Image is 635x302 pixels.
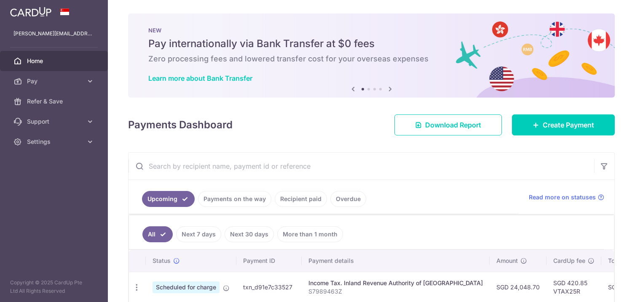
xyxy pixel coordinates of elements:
span: Home [27,57,83,65]
a: Overdue [330,191,366,207]
span: Scheduled for charge [153,281,220,293]
img: CardUp [10,7,51,17]
a: More than 1 month [277,226,343,242]
h5: Pay internationally via Bank Transfer at $0 fees [148,37,595,50]
img: Bank transfer banner [128,13,615,98]
p: S7989463Z [308,287,483,296]
a: Create Payment [512,114,615,135]
a: Learn more about Bank Transfer [148,74,252,82]
span: Create Payment [543,120,594,130]
p: [PERSON_NAME][EMAIL_ADDRESS][PERSON_NAME][DOMAIN_NAME] [13,29,94,38]
a: Download Report [394,114,502,135]
a: Next 7 days [176,226,221,242]
a: Payments on the way [198,191,271,207]
span: Support [27,117,83,126]
a: Recipient paid [275,191,327,207]
div: Income Tax. Inland Revenue Authority of [GEOGRAPHIC_DATA] [308,279,483,287]
span: Read more on statuses [529,193,596,201]
span: Settings [27,138,83,146]
p: NEW [148,27,595,34]
th: Payment details [302,250,490,272]
th: Payment ID [236,250,302,272]
a: Read more on statuses [529,193,604,201]
span: Status [153,257,171,265]
h4: Payments Dashboard [128,117,233,132]
span: Pay [27,77,83,85]
h6: Zero processing fees and lowered transfer cost for your overseas expenses [148,54,595,64]
span: Amount [496,257,518,265]
input: Search by recipient name, payment id or reference [129,153,594,180]
a: Upcoming [142,191,195,207]
span: Refer & Save [27,97,83,106]
a: Next 30 days [225,226,274,242]
span: Download Report [425,120,481,130]
a: All [142,226,173,242]
span: CardUp fee [553,257,585,265]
